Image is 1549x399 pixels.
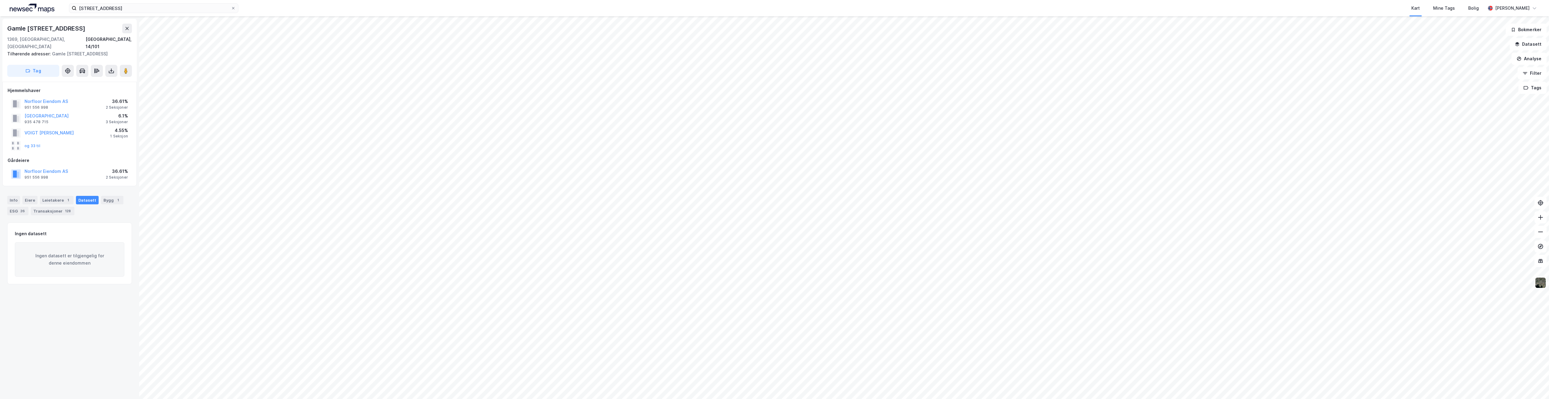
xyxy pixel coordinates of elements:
[1495,5,1530,12] div: [PERSON_NAME]
[15,230,47,237] div: Ingen datasett
[106,175,128,180] div: 2 Seksjoner
[31,207,74,215] div: Transaksjoner
[65,197,71,203] div: 1
[106,168,128,175] div: 36.61%
[110,127,128,134] div: 4.55%
[25,120,48,124] div: 935 478 715
[1433,5,1455,12] div: Mine Tags
[7,51,52,56] span: Tilhørende adresser:
[106,120,128,124] div: 3 Seksjoner
[25,105,48,110] div: 951 556 998
[7,24,87,33] div: Gamle [STREET_ADDRESS]
[76,196,99,204] div: Datasett
[1519,370,1549,399] iframe: Chat Widget
[1535,277,1546,289] img: 9k=
[106,105,128,110] div: 2 Seksjoner
[7,36,86,50] div: 1369, [GEOGRAPHIC_DATA], [GEOGRAPHIC_DATA]
[110,134,128,139] div: 1 Seksjon
[1468,5,1479,12] div: Bolig
[115,197,121,203] div: 1
[7,50,127,58] div: Gamle [STREET_ADDRESS]
[101,196,123,204] div: Bygg
[25,175,48,180] div: 951 556 998
[1518,82,1547,94] button: Tags
[19,208,26,214] div: 26
[22,196,38,204] div: Eiere
[1510,38,1547,50] button: Datasett
[7,65,59,77] button: Tag
[1411,5,1420,12] div: Kart
[86,36,132,50] div: [GEOGRAPHIC_DATA], 14/101
[1518,67,1547,79] button: Filter
[7,207,28,215] div: ESG
[64,208,72,214] div: 128
[1511,53,1547,65] button: Analyse
[106,112,128,120] div: 6.1%
[8,87,132,94] div: Hjemmelshaver
[106,98,128,105] div: 36.61%
[1519,370,1549,399] div: Kontrollprogram for chat
[1506,24,1547,36] button: Bokmerker
[8,157,132,164] div: Gårdeiere
[15,242,124,277] div: Ingen datasett er tilgjengelig for denne eiendommen
[77,4,231,13] input: Søk på adresse, matrikkel, gårdeiere, leietakere eller personer
[10,4,54,13] img: logo.a4113a55bc3d86da70a041830d287a7e.svg
[7,196,20,204] div: Info
[40,196,74,204] div: Leietakere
